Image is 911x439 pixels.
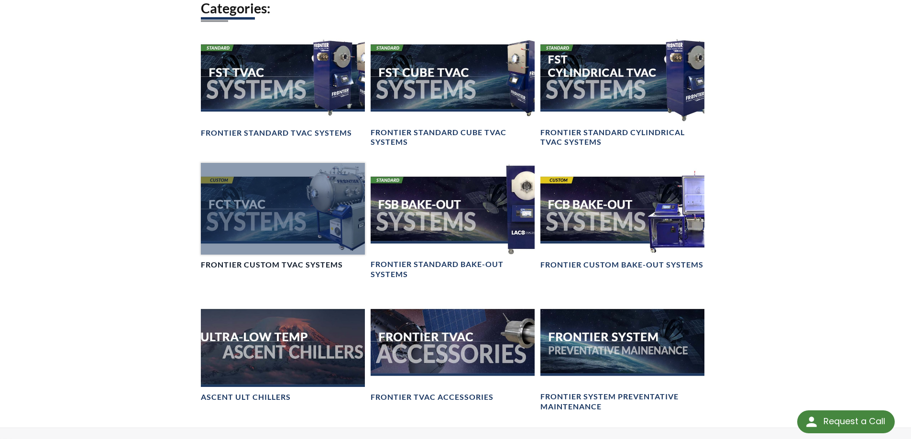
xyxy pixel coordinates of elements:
a: Ascent ULT Chillers BannerAscent ULT Chillers [201,295,365,403]
h4: Frontier Standard Bake-Out Systems [371,259,535,279]
h4: Frontier System Preventative Maintenance [540,392,704,412]
a: Frontier System Preventative Maintenance [540,295,704,412]
div: Request a Call [797,410,895,433]
h4: Frontier Standard Cube TVAC Systems [371,128,535,148]
a: FCT TVAC Systems headerFrontier Custom TVAC Systems [201,163,365,270]
a: FSB Bake-Out Systems headerFrontier Standard Bake-Out Systems [371,163,535,280]
img: round button [804,414,819,429]
h4: Frontier TVAC Accessories [371,392,494,402]
a: FCB Bake-Out Systems headerFrontier Custom Bake-Out Systems [540,163,704,270]
a: FST TVAC Systems headerFrontier Standard TVAC Systems [201,31,365,138]
a: FST Cylindrical TVAC Systems headerFrontier Standard Cylindrical TVAC Systems [540,31,704,148]
a: Frontier TVAC Accessories headerFrontier TVAC Accessories [371,295,535,403]
h4: Frontier Custom TVAC Systems [201,260,343,270]
h4: Ascent ULT Chillers [201,392,291,402]
h4: Frontier Standard Cylindrical TVAC Systems [540,128,704,148]
h4: Frontier Standard TVAC Systems [201,128,352,138]
h4: Frontier Custom Bake-Out Systems [540,260,703,270]
a: FST Cube TVAC Systems headerFrontier Standard Cube TVAC Systems [371,31,535,148]
div: Request a Call [823,410,885,432]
